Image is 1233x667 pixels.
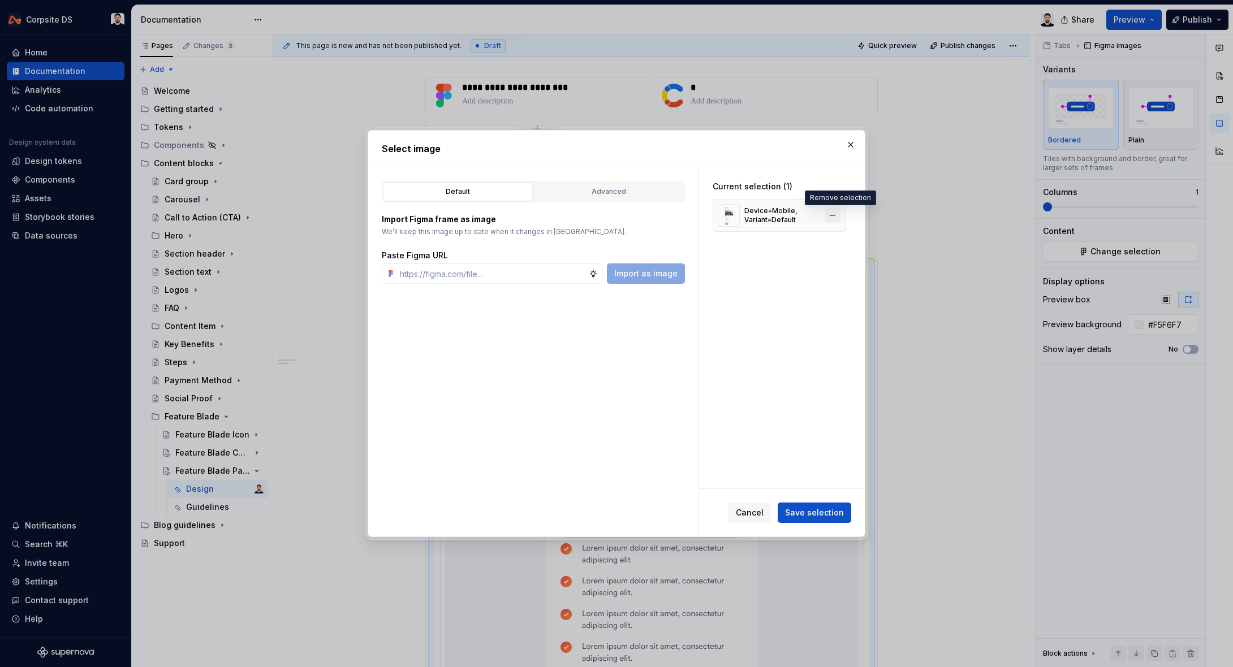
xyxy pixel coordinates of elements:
[785,507,844,518] span: Save selection
[382,227,685,236] p: We’ll keep this image up to date when it changes in [GEOGRAPHIC_DATA].
[736,507,764,518] span: Cancel
[538,186,680,197] div: Advanced
[778,503,851,523] button: Save selection
[805,190,876,205] div: Remove selection
[387,186,529,197] div: Default
[382,214,685,225] p: Import Figma frame as image
[395,263,589,284] input: https://figma.com/file...
[382,142,851,155] h2: Select image
[744,206,820,224] div: Device=Mobile, Variant=Default
[728,503,771,523] button: Cancel
[382,250,448,261] label: Paste Figma URL
[713,181,846,192] div: Current selection (1)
